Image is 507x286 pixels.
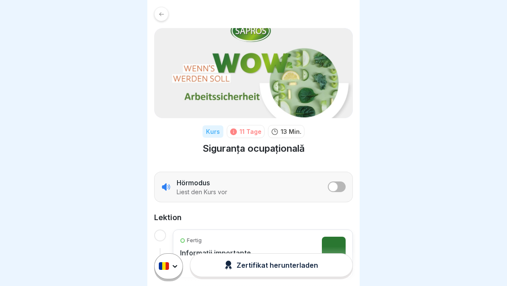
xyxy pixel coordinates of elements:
div: 11 Tage [239,127,262,136]
p: 13 Min. [281,127,301,136]
h1: Siguranța ocupațională [203,142,305,155]
img: ro.svg [159,263,169,270]
img: lznwvr82wpecqkh5vfti2rdl.png [154,28,353,118]
a: FertigInformații importante [180,237,346,271]
button: listener mode [328,181,346,192]
p: Hörmodus [177,178,210,187]
h2: Lektion [154,212,353,223]
div: Kurs [203,125,223,138]
p: Liest den Kurs vor [177,188,227,196]
button: Zertifikat herunterladen [190,253,353,277]
p: Fertig [187,237,202,244]
div: Zertifikat herunterladen [225,261,318,270]
img: iuq7n2nwj8w0mmx8au5u9rd0.png [322,237,346,271]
